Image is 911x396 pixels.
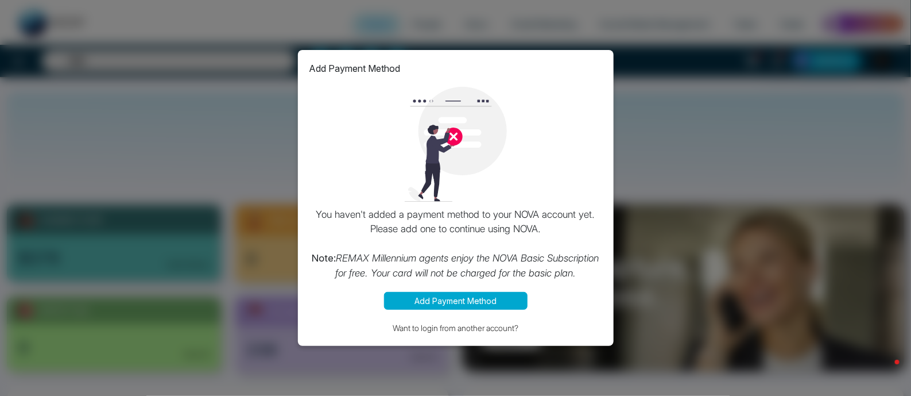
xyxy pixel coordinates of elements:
button: Want to login from another account? [309,321,602,335]
p: Add Payment Method [309,61,401,75]
iframe: Intercom live chat [872,357,900,385]
img: loading [398,87,513,202]
i: REMAX Millennium agents enjoy the NOVA Basic Subscription for free. Your card will not be charged... [335,252,599,279]
strong: Note: [312,252,336,264]
p: You haven't added a payment method to your NOVA account yet. Please add one to continue using NOVA. [309,207,602,281]
button: Add Payment Method [384,292,528,310]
